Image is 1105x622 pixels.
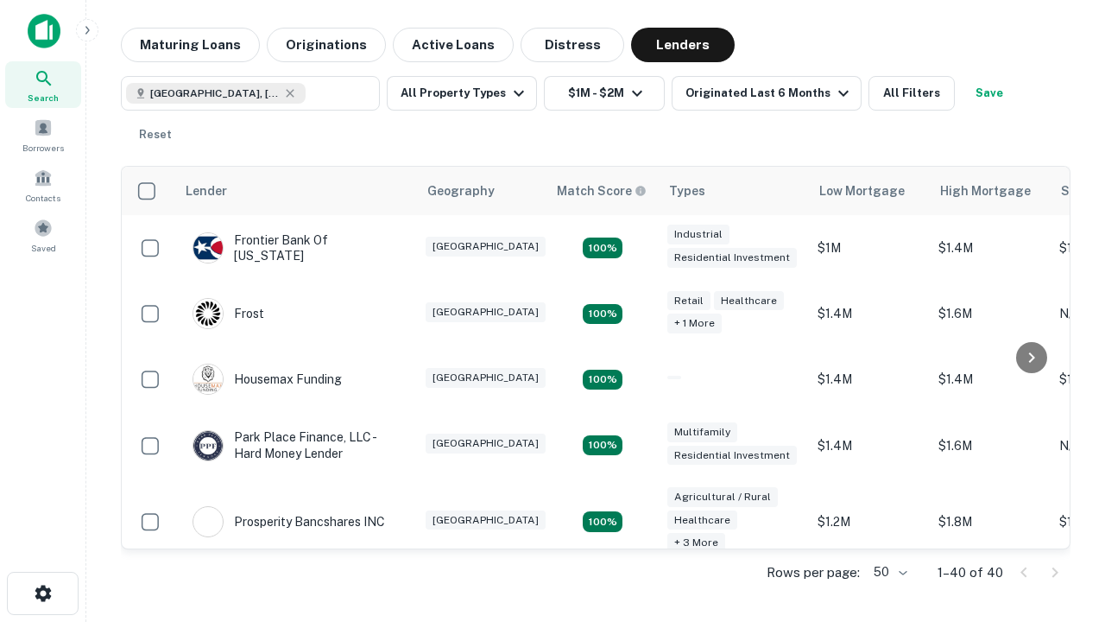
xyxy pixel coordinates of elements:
[631,28,735,62] button: Lenders
[31,241,56,255] span: Saved
[193,232,400,263] div: Frontier Bank Of [US_STATE]
[930,281,1051,346] td: $1.6M
[667,533,725,553] div: + 3 more
[667,422,737,442] div: Multifamily
[5,162,81,208] a: Contacts
[426,302,546,322] div: [GEOGRAPHIC_DATA]
[5,61,81,108] a: Search
[193,233,223,263] img: picture
[22,141,64,155] span: Borrowers
[28,14,60,48] img: capitalize-icon.png
[819,181,905,201] div: Low Mortgage
[26,191,60,205] span: Contacts
[809,281,930,346] td: $1.4M
[128,117,183,152] button: Reset
[557,181,643,200] h6: Match Score
[767,562,860,583] p: Rows per page:
[150,86,280,101] span: [GEOGRAPHIC_DATA], [GEOGRAPHIC_DATA], [GEOGRAPHIC_DATA]
[175,167,417,215] th: Lender
[426,434,546,454] div: [GEOGRAPHIC_DATA]
[667,446,797,466] div: Residential Investment
[930,167,1051,215] th: High Mortgage
[583,511,622,532] div: Matching Properties: 7, hasApolloMatch: undefined
[426,511,546,530] div: [GEOGRAPHIC_DATA]
[193,299,223,328] img: picture
[583,238,622,258] div: Matching Properties: 4, hasApolloMatch: undefined
[193,506,385,537] div: Prosperity Bancshares INC
[426,237,546,257] div: [GEOGRAPHIC_DATA]
[544,76,665,111] button: $1M - $2M
[714,291,784,311] div: Healthcare
[583,304,622,325] div: Matching Properties: 4, hasApolloMatch: undefined
[809,412,930,478] td: $1.4M
[685,83,854,104] div: Originated Last 6 Months
[193,365,223,394] img: picture
[672,76,862,111] button: Originated Last 6 Months
[193,507,223,536] img: picture
[930,479,1051,566] td: $1.8M
[809,167,930,215] th: Low Mortgage
[546,167,659,215] th: Capitalize uses an advanced AI algorithm to match your search with the best lender. The match sco...
[1019,484,1105,567] iframe: Chat Widget
[930,412,1051,478] td: $1.6M
[930,215,1051,281] td: $1.4M
[809,346,930,412] td: $1.4M
[193,431,223,460] img: picture
[427,181,495,201] div: Geography
[940,181,1031,201] div: High Mortgage
[938,562,1003,583] p: 1–40 of 40
[667,511,737,530] div: Healthcare
[186,181,227,201] div: Lender
[667,487,778,507] div: Agricultural / Rural
[193,429,400,460] div: Park Place Finance, LLC - Hard Money Lender
[868,76,955,111] button: All Filters
[809,479,930,566] td: $1.2M
[28,91,59,105] span: Search
[583,370,622,390] div: Matching Properties: 4, hasApolloMatch: undefined
[930,346,1051,412] td: $1.4M
[583,435,622,456] div: Matching Properties: 4, hasApolloMatch: undefined
[417,167,546,215] th: Geography
[426,368,546,388] div: [GEOGRAPHIC_DATA]
[667,225,729,244] div: Industrial
[5,111,81,158] a: Borrowers
[121,28,260,62] button: Maturing Loans
[387,76,537,111] button: All Property Types
[809,215,930,281] td: $1M
[667,248,797,268] div: Residential Investment
[669,181,705,201] div: Types
[393,28,514,62] button: Active Loans
[267,28,386,62] button: Originations
[667,314,722,333] div: + 1 more
[557,181,647,200] div: Capitalize uses an advanced AI algorithm to match your search with the best lender. The match sco...
[5,212,81,258] a: Saved
[867,560,910,585] div: 50
[193,364,342,395] div: Housemax Funding
[667,291,710,311] div: Retail
[193,298,264,329] div: Frost
[962,76,1017,111] button: Save your search to get updates of matches that match your search criteria.
[659,167,809,215] th: Types
[521,28,624,62] button: Distress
